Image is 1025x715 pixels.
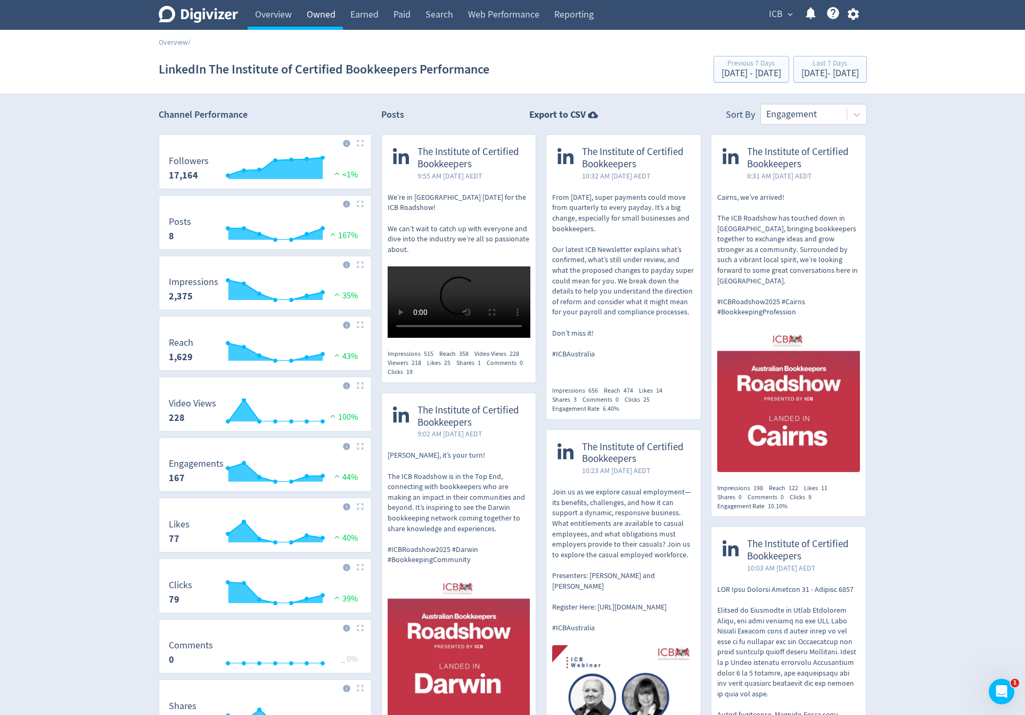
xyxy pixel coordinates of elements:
span: 100% [327,412,358,423]
p: We’re in [GEOGRAPHIC_DATA] [DATE] for the ICB Roadshow! We can’t wait to catch up with everyone a... [388,192,530,255]
p: Join us as we explore casual employment—its benefits, challenges, and how it can support a dynami... [552,487,695,633]
span: 19 [406,368,413,376]
h2: Channel Performance [159,108,372,121]
div: Likes [427,359,456,368]
strong: 1,629 [169,351,193,363]
div: Reach [769,484,804,493]
span: 10.10% [768,502,788,510]
svg: Impressions 2,375 [163,277,366,305]
iframe: Intercom live chat [989,679,1014,704]
div: Clicks [625,395,655,404]
strong: 228 [169,411,185,424]
span: 228 [510,350,519,358]
div: Reach [439,350,474,359]
svg: Reach 1,629 [163,338,366,366]
button: Last 7 Days[DATE]- [DATE] [793,56,867,83]
span: The Institute of Certified Bookkeepers [582,146,690,170]
span: 0 [781,493,784,501]
svg: Likes 77 [163,519,366,548]
span: 1 [478,359,481,367]
strong: 167 [169,472,185,484]
svg: Comments 0 [163,640,366,669]
span: The Institute of Certified Bookkeepers [582,441,690,466]
img: positive-performance.svg [332,351,342,359]
div: Viewers [388,359,427,368]
dt: Likes [169,518,190,531]
img: Placeholder [357,564,364,571]
h1: LinkedIn The Institute of Certified Bookkeepers Performance [159,52,489,86]
div: Clicks [790,493,817,502]
div: Clicks [388,368,419,377]
dt: Comments [169,639,213,652]
div: Last 7 Days [801,60,859,69]
span: _ 0% [341,654,358,664]
span: 25 [643,395,650,404]
span: 656 [588,386,598,395]
dt: Engagements [169,458,224,470]
img: Placeholder [357,503,364,510]
span: 35% [332,290,358,301]
span: 0 [739,493,742,501]
div: [DATE] - [DATE] [801,69,859,78]
img: Placeholder [357,321,364,328]
dt: Reach [169,337,193,349]
div: Likes [804,484,833,493]
button: Previous 7 Days[DATE] - [DATE] [714,56,789,83]
div: Engagement Rate [717,502,793,511]
span: 9:02 AM [DATE] AEDT [417,428,525,439]
dt: Shares [169,700,196,712]
img: Placeholder [357,140,364,147]
img: positive-performance.svg [332,169,342,177]
span: 10:32 AM [DATE] AEDT [582,170,690,181]
img: Placeholder [357,200,364,207]
span: The Institute of Certified Bookkeepers [417,146,525,170]
strong: 2,375 [169,290,193,303]
span: 11 [821,484,827,492]
img: positive-performance.svg [332,472,342,480]
span: 167% [327,230,358,241]
strong: 8 [169,230,174,242]
span: 10:03 AM [DATE] AEDT [747,563,855,573]
span: 218 [412,359,421,367]
span: 39% [332,594,358,604]
span: <1% [332,169,358,180]
span: 0 [520,359,523,367]
a: The Institute of Certified Bookkeepers9:55 AM [DATE] AEDTWe’re in [GEOGRAPHIC_DATA] [DATE] for th... [382,135,536,341]
svg: Followers 17,164 [163,156,366,184]
dt: Followers [169,155,209,167]
div: Impressions [717,484,769,493]
div: Likes [639,386,668,395]
p: [PERSON_NAME], it’s your turn! The ICB Roadshow is in the Top End, connecting with bookkeepers wh... [388,450,530,565]
div: Previous 7 Days [721,60,781,69]
svg: Clicks 79 [163,580,366,608]
img: positive-performance.svg [332,533,342,541]
img: Placeholder [357,624,364,631]
div: Impressions [552,386,604,395]
a: The Institute of Certified Bookkeepers10:32 AM [DATE] AEDTFrom [DATE], super payments could move ... [546,135,701,378]
p: Cairns, we’ve arrived! The ICB Roadshow has touched down in [GEOGRAPHIC_DATA], bringing bookkeepe... [717,192,860,318]
dt: Posts [169,216,191,228]
span: 25 [444,359,450,367]
span: 3 [573,395,577,404]
span: 358 [459,350,469,358]
span: The Institute of Certified Bookkeepers [747,538,855,563]
svg: Posts 8 [163,217,366,245]
div: Shares [717,493,748,502]
dt: Clicks [169,579,192,591]
img: https://media.cf.digivizer.com/images/linkedin-127897832-urn:li:share:7381803333168058368-ef761b7... [717,329,860,472]
div: Comments [583,395,625,404]
img: positive-performance.svg [332,594,342,602]
dt: Video Views [169,397,216,410]
div: Shares [456,359,487,368]
span: ICB [769,6,783,23]
img: positive-performance.svg [327,412,338,420]
div: Impressions [388,350,439,359]
a: The Institute of Certified Bookkeepers8:31 AM [DATE] AEDTCairns, we’ve arrived! The ICB Roadshow ... [711,135,866,475]
a: Overview [159,37,188,47]
p: From [DATE], super payments could move from quarterly to every payday. It’s a big change, especia... [552,192,695,360]
span: The Institute of Certified Bookkeepers [747,146,855,170]
span: 6.40% [603,404,619,413]
img: Placeholder [357,261,364,268]
strong: 77 [169,532,179,545]
div: Comments [748,493,790,502]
